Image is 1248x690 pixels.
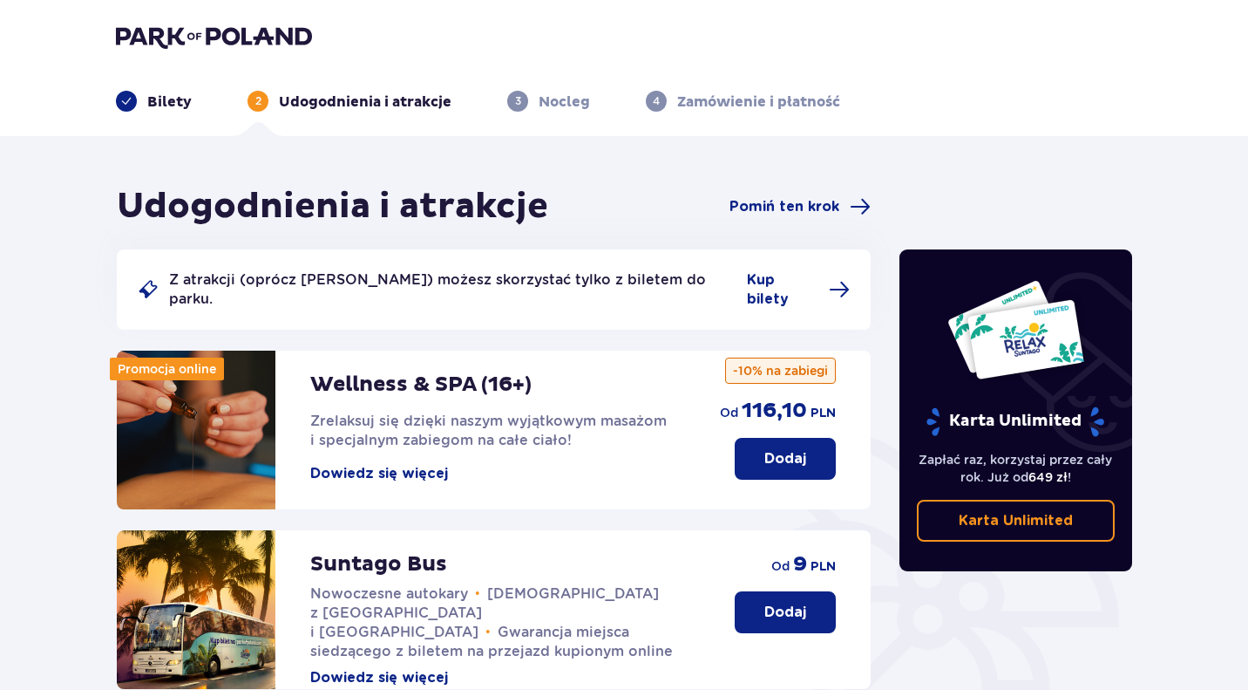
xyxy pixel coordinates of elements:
[255,93,261,109] p: 2
[515,93,521,109] p: 3
[310,668,448,687] button: Dowiedz się więcej
[729,196,871,217] a: Pomiń ten krok
[747,270,818,309] span: Kup bilety
[677,92,840,112] p: Zamówienie i płatność
[653,93,660,109] p: 4
[793,551,807,577] p: 9
[811,405,836,422] p: PLN
[485,624,491,641] span: •
[279,92,451,112] p: Udogodnienia i atrakcje
[117,351,275,509] img: attraction
[720,404,738,421] p: od
[771,557,790,575] p: od
[742,398,807,424] p: 116,10
[310,464,448,483] button: Dowiedz się więcej
[1028,470,1068,484] span: 649 zł
[310,551,447,577] p: Suntago Bus
[310,372,532,398] p: Wellness & SPA (16+)
[310,413,667,448] span: Zrelaksuj się dzięki naszym wyjątkowym masażom i specjalnym zabiegom na całe ciało!
[917,451,1116,486] p: Zapłać raz, korzystaj przez cały rok. Już od !
[117,185,548,229] h1: Udogodnienia i atrakcje
[117,530,275,689] img: attraction
[735,591,836,633] button: Dodaj
[725,358,836,384] p: -10% na zabiegi
[539,92,590,112] p: Nocleg
[764,603,806,622] p: Dodaj
[475,585,480,603] span: •
[925,406,1106,437] p: Karta Unlimited
[116,24,312,49] img: Park of Poland logo
[147,92,192,112] p: Bilety
[764,449,806,468] p: Dodaj
[735,438,836,480] button: Dodaj
[310,585,659,640] span: [DEMOGRAPHIC_DATA] z [GEOGRAPHIC_DATA] i [GEOGRAPHIC_DATA]
[110,358,224,380] div: Promocja online
[811,558,836,576] p: PLN
[747,270,850,309] a: Kup bilety
[169,270,736,309] p: Z atrakcji (oprócz [PERSON_NAME]) możesz skorzystać tylko z biletem do parku.
[310,585,468,602] span: Nowoczesne autokary
[959,511,1073,530] p: Karta Unlimited
[917,500,1116,542] a: Karta Unlimited
[729,197,839,216] span: Pomiń ten krok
